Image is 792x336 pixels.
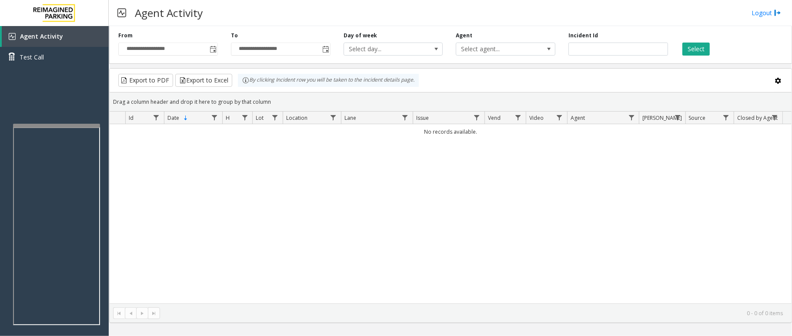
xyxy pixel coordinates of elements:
[110,112,792,303] div: Data table
[286,114,307,122] span: Location
[643,114,682,122] span: [PERSON_NAME]
[226,114,230,122] span: H
[150,112,162,123] a: Id Filter Menu
[512,112,524,123] a: Vend Filter Menu
[20,53,44,62] span: Test Call
[625,112,637,123] a: Agent Filter Menu
[399,112,411,123] a: Lane Filter Menu
[20,32,63,40] span: Agent Activity
[737,114,778,122] span: Closed by Agent
[689,114,706,122] span: Source
[471,112,483,123] a: Issue Filter Menu
[321,43,330,55] span: Toggle popup
[238,74,419,87] div: By clicking Incident row you will be taken to the incident details page.
[242,77,249,84] img: infoIcon.svg
[175,74,232,87] button: Export to Excel
[571,114,585,122] span: Agent
[344,32,378,40] label: Day of week
[456,32,472,40] label: Agent
[568,32,598,40] label: Incident Id
[117,2,126,23] img: pageIcon
[209,112,221,123] a: Date Filter Menu
[9,33,16,40] img: 'icon'
[769,112,781,123] a: Closed by Agent Filter Menu
[344,43,423,55] span: Select day...
[256,114,264,122] span: Lot
[720,112,732,123] a: Source Filter Menu
[672,112,683,123] a: Parker Filter Menu
[231,32,238,40] label: To
[208,43,217,55] span: Toggle popup
[269,112,281,123] a: Lot Filter Menu
[239,112,251,123] a: H Filter Menu
[488,114,501,122] span: Vend
[129,114,134,122] span: Id
[327,112,339,123] a: Location Filter Menu
[110,124,792,139] td: No records available.
[529,114,544,122] span: Video
[752,8,781,17] a: Logout
[416,114,429,122] span: Issue
[110,94,792,109] div: Drag a column header and drop it here to group by that column
[182,115,189,122] span: Sortable
[554,112,565,123] a: Video Filter Menu
[165,310,783,317] kendo-pager-info: 0 - 0 of 0 items
[130,2,207,23] h3: Agent Activity
[344,114,356,122] span: Lane
[167,114,179,122] span: Date
[456,43,535,55] span: Select agent...
[682,43,710,56] button: Select
[774,8,781,17] img: logout
[118,32,133,40] label: From
[2,26,109,47] a: Agent Activity
[118,74,173,87] button: Export to PDF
